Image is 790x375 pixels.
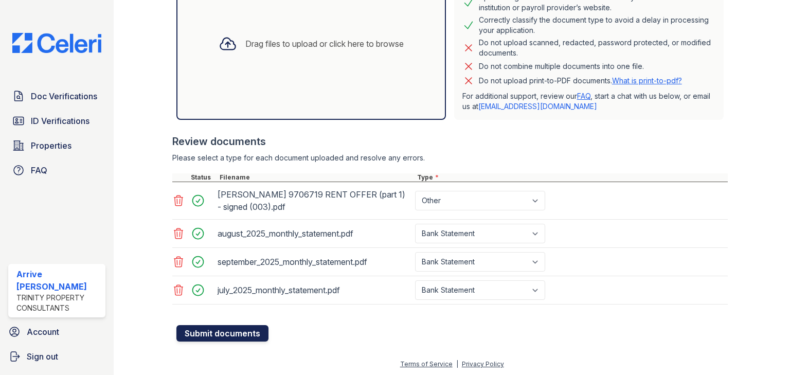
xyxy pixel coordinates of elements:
[8,111,105,131] a: ID Verifications
[189,173,218,182] div: Status
[4,33,110,53] img: CE_Logo_Blue-a8612792a0a2168367f1c8372b55b34899dd931a85d93a1a3d3e32e68fde9ad4.png
[456,360,458,368] div: |
[4,346,110,367] a: Sign out
[172,134,728,149] div: Review documents
[27,326,59,338] span: Account
[479,38,715,58] div: Do not upload scanned, redacted, password protected, or modified documents.
[16,268,101,293] div: Arrive [PERSON_NAME]
[462,91,715,112] p: For additional support, review our , start a chat with us below, or email us at
[16,293,101,313] div: Trinity Property Consultants
[31,139,71,152] span: Properties
[31,164,47,176] span: FAQ
[462,360,504,368] a: Privacy Policy
[479,60,644,73] div: Do not combine multiple documents into one file.
[27,350,58,363] span: Sign out
[218,254,411,270] div: september_2025_monthly_statement.pdf
[218,173,415,182] div: Filename
[31,115,89,127] span: ID Verifications
[612,76,682,85] a: What is print-to-pdf?
[8,86,105,106] a: Doc Verifications
[218,282,411,298] div: july_2025_monthly_statement.pdf
[31,90,97,102] span: Doc Verifications
[218,225,411,242] div: august_2025_monthly_statement.pdf
[479,15,715,35] div: Correctly classify the document type to avoid a delay in processing your application.
[479,76,682,86] p: Do not upload print-to-PDF documents.
[8,160,105,181] a: FAQ
[478,102,597,111] a: [EMAIL_ADDRESS][DOMAIN_NAME]
[218,186,411,215] div: [PERSON_NAME] 9706719 RENT OFFER (part 1) - signed (003).pdf
[577,92,590,100] a: FAQ
[8,135,105,156] a: Properties
[400,360,453,368] a: Terms of Service
[415,173,728,182] div: Type
[4,322,110,342] a: Account
[176,325,268,342] button: Submit documents
[172,153,728,163] div: Please select a type for each document uploaded and resolve any errors.
[245,38,404,50] div: Drag files to upload or click here to browse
